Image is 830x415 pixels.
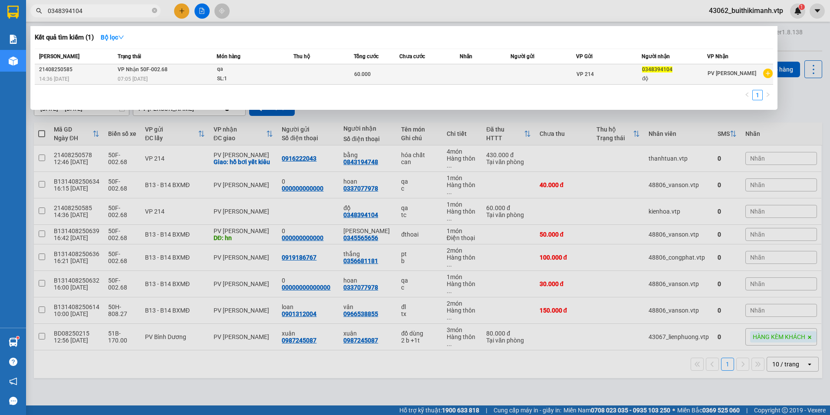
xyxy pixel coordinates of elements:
span: Chưa cước [399,53,425,59]
img: logo-vxr [7,6,19,19]
button: right [763,90,773,100]
div: 21408250585 [39,65,115,74]
span: left [744,92,750,97]
span: 60.000 [354,71,371,77]
div: qa [217,65,282,74]
span: close-circle [152,7,157,15]
span: VP Gửi [576,53,593,59]
span: 0348394104 [642,66,672,72]
span: 14:36 [DATE] [39,76,69,82]
span: VP 214 [576,71,594,77]
li: Previous Page [742,90,752,100]
a: 1 [753,90,762,100]
span: notification [9,377,17,385]
span: Nhãn [460,53,472,59]
span: VP Nhận 50F-002.68 [118,66,168,72]
img: solution-icon [9,35,18,44]
img: warehouse-icon [9,56,18,66]
li: Next Page [763,90,773,100]
span: PV [PERSON_NAME] [708,70,756,76]
span: [PERSON_NAME] [39,53,79,59]
span: VP Nhận [707,53,728,59]
img: warehouse-icon [9,338,18,347]
span: search [36,8,42,14]
span: right [765,92,771,97]
span: question-circle [9,358,17,366]
span: Tổng cước [354,53,379,59]
span: plus-circle [763,69,773,78]
span: message [9,397,17,405]
input: Tìm tên, số ĐT hoặc mã đơn [48,6,150,16]
span: Trạng thái [118,53,141,59]
span: Người gửi [511,53,534,59]
div: độ [642,74,707,83]
div: SL: 1 [217,74,282,84]
button: Bộ lọcdown [94,30,131,44]
span: down [118,34,124,40]
button: left [742,90,752,100]
span: Thu hộ [293,53,310,59]
span: close-circle [152,8,157,13]
h3: Kết quả tìm kiếm ( 1 ) [35,33,94,42]
strong: Bộ lọc [101,34,124,41]
span: 07:05 [DATE] [118,76,148,82]
sup: 1 [16,336,19,339]
span: Người nhận [642,53,670,59]
span: Món hàng [217,53,240,59]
